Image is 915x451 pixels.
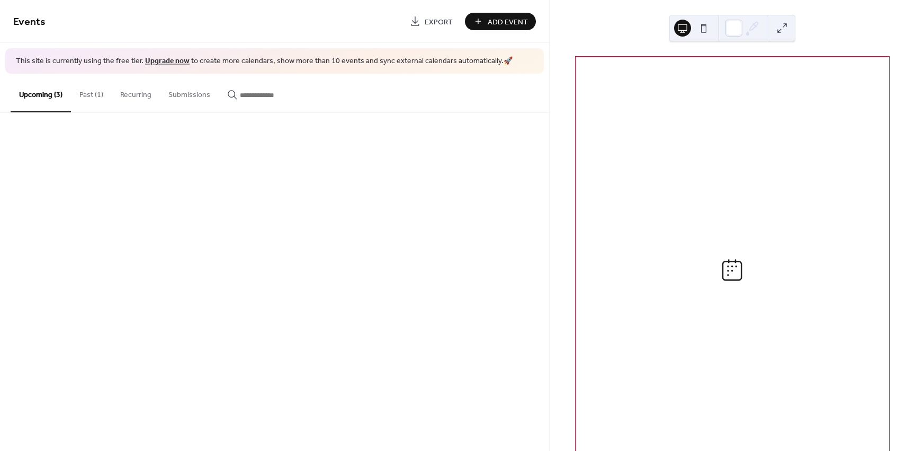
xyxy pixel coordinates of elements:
a: Export [402,13,461,30]
button: Add Event [465,13,536,30]
span: Export [425,16,453,28]
span: This site is currently using the free tier. to create more calendars, show more than 10 events an... [16,56,513,67]
a: Upgrade now [145,54,190,68]
button: Recurring [112,74,160,111]
span: Events [13,12,46,32]
span: Add Event [488,16,528,28]
button: Submissions [160,74,219,111]
button: Past (1) [71,74,112,111]
button: Upcoming (3) [11,74,71,112]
